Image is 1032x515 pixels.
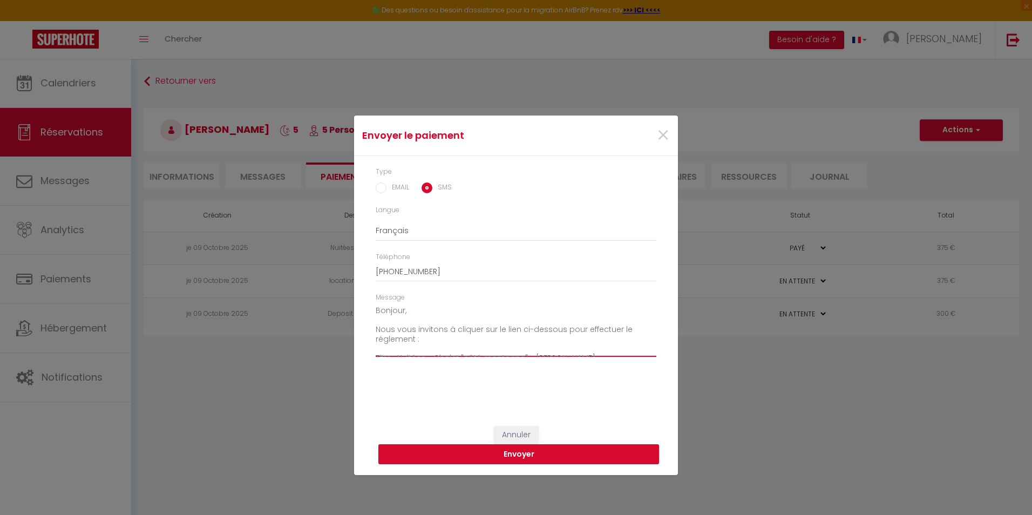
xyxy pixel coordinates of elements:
[386,182,409,194] label: EMAIL
[378,444,659,465] button: Envoyer
[376,252,410,262] label: Téléphone
[376,262,656,282] input: Exemple : +33606422010
[656,124,670,147] button: Close
[376,293,405,303] label: Message
[362,128,562,143] h4: Envoyer le paiement
[656,119,670,152] span: ×
[494,426,539,444] button: Annuler
[432,182,452,194] label: SMS
[376,167,392,177] label: Type
[376,205,399,215] label: Langue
